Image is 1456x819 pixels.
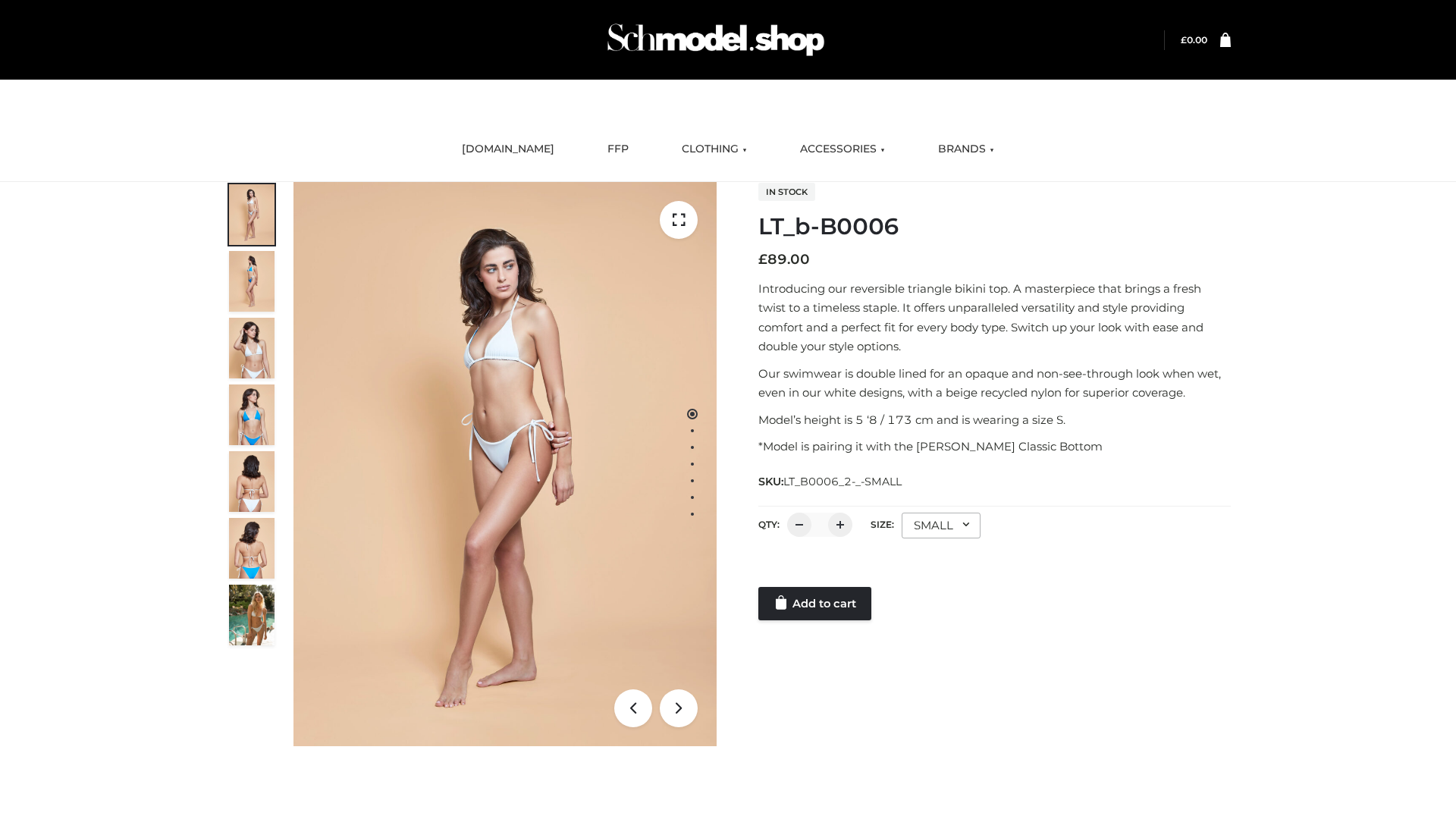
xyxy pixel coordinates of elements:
[229,384,275,445] img: ArielClassicBikiniTop_CloudNine_AzureSky_OW114ECO_4-scaled.jpg
[229,585,275,645] img: Arieltop_CloudNine_AzureSky2.jpg
[758,587,871,620] a: Add to cart
[293,182,717,746] img: ArielClassicBikiniTop_CloudNine_AzureSky_OW114ECO_1
[450,133,566,166] a: [DOMAIN_NAME]
[229,451,275,512] img: ArielClassicBikiniTop_CloudNine_AzureSky_OW114ECO_7-scaled.jpg
[902,513,981,538] div: SMALL
[229,251,275,312] img: ArielClassicBikiniTop_CloudNine_AzureSky_OW114ECO_2-scaled.jpg
[670,133,758,166] a: CLOTHING
[758,364,1231,403] p: Our swimwear is double lined for an opaque and non-see-through look when wet, even in our white d...
[783,475,902,488] span: LT_B0006_2-_-SMALL
[758,410,1231,430] p: Model’s height is 5 ‘8 / 173 cm and is wearing a size S.
[229,184,275,245] img: ArielClassicBikiniTop_CloudNine_AzureSky_OW114ECO_1-scaled.jpg
[758,472,903,491] span: SKU:
[229,518,275,579] img: ArielClassicBikiniTop_CloudNine_AzureSky_OW114ECO_8-scaled.jpg
[758,279,1231,356] p: Introducing our reversible triangle bikini top. A masterpiece that brings a fresh twist to a time...
[1181,34,1207,45] a: £0.00
[1181,34,1207,45] bdi: 0.00
[758,251,810,268] bdi: 89.00
[229,318,275,378] img: ArielClassicBikiniTop_CloudNine_AzureSky_OW114ECO_3-scaled.jpg
[1181,34,1187,45] span: £
[758,183,815,201] span: In stock
[602,10,830,70] img: Schmodel Admin 964
[758,213,1231,240] h1: LT_b-B0006
[758,519,780,530] label: QTY:
[789,133,896,166] a: ACCESSORIES
[758,251,767,268] span: £
[871,519,894,530] label: Size:
[927,133,1006,166] a: BRANDS
[596,133,640,166] a: FFP
[758,437,1231,457] p: *Model is pairing it with the [PERSON_NAME] Classic Bottom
